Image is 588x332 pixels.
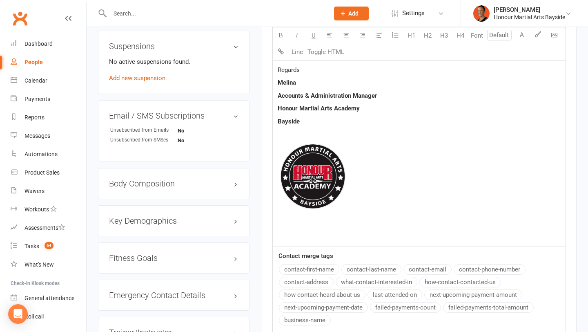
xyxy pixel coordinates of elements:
[305,27,322,44] button: U
[110,136,178,144] div: Unsubscribed from SMSes
[24,151,58,157] div: Automations
[452,27,469,44] button: H4
[305,44,346,60] button: Toggle HTML
[109,291,238,300] h3: Emergency Contact Details
[107,8,323,19] input: Search...
[370,302,441,313] button: failed-payments-count
[11,72,86,90] a: Calendar
[348,10,359,17] span: Add
[278,92,377,99] span: Accounts & Administration Manager
[8,304,28,324] div: Open Intercom Messenger
[24,243,39,249] div: Tasks
[24,59,43,65] div: People
[420,27,436,44] button: H2
[278,105,360,112] span: Honour Martial Arts Academy
[24,132,50,139] div: Messages
[24,261,54,268] div: What's New
[473,5,490,22] img: thumb_image1722232694.png
[11,200,86,219] a: Workouts
[24,206,49,213] div: Workouts
[278,79,296,86] span: Melina
[109,57,238,67] p: No active suspensions found.
[469,27,485,44] button: Font
[341,264,401,275] button: contact-last-name
[494,6,565,13] div: [PERSON_NAME]
[24,188,45,194] div: Waivers
[279,315,331,325] button: business-name
[289,44,305,60] button: Line
[24,40,53,47] div: Dashboard
[24,313,44,320] div: Roll call
[178,137,225,144] strong: No
[11,35,86,53] a: Dashboard
[336,277,417,287] button: what-contact-interested-in
[278,142,348,212] img: f7b68ded-0be7-49a9-a8cc-380ed2259105.png
[11,289,86,307] a: General attendance kiosk mode
[24,224,65,231] div: Assessments
[109,253,238,262] h3: Fitness Goals
[443,302,534,313] button: failed-payments-total-amount
[24,295,74,301] div: General attendance
[278,251,333,261] label: Contact merge tags
[109,179,238,188] h3: Body Composition
[436,27,452,44] button: H3
[278,66,300,74] span: Regards
[11,307,86,326] a: Roll call
[11,108,86,127] a: Reports
[11,256,86,274] a: What's New
[514,27,530,44] button: A
[454,264,526,275] button: contact-phone-number
[24,77,47,84] div: Calendar
[110,126,178,134] div: Unsubscribed from Emails
[402,4,425,22] span: Settings
[24,96,50,102] div: Payments
[11,164,86,182] a: Product Sales
[494,13,565,21] div: Honour Martial Arts Bayside
[109,42,238,51] h3: Suspensions
[11,182,86,200] a: Waivers
[109,111,238,120] h3: Email / SMS Subscriptions
[403,264,452,275] button: contact-email
[487,30,512,40] input: Default
[279,264,339,275] button: contact-first-name
[11,145,86,164] a: Automations
[109,216,238,225] h3: Key Demographics
[24,114,45,121] div: Reports
[11,237,86,256] a: Tasks 64
[279,302,368,313] button: next-upcoming-payment-date
[11,127,86,145] a: Messages
[278,118,300,125] span: Bayside
[279,277,334,287] button: contact-address
[419,277,501,287] button: how-contact-contacted-us
[367,289,422,300] button: last-attended-on
[24,169,60,176] div: Product Sales
[11,90,86,108] a: Payments
[178,128,225,134] strong: No
[424,289,522,300] button: next-upcoming-payment-amount
[312,32,316,39] span: U
[45,242,53,249] span: 64
[10,8,30,29] a: Clubworx
[279,289,365,300] button: how-contact-heard-about-us
[11,53,86,72] a: People
[403,27,420,44] button: H1
[334,7,369,20] button: Add
[109,74,165,82] a: Add new suspension
[11,219,86,237] a: Assessments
